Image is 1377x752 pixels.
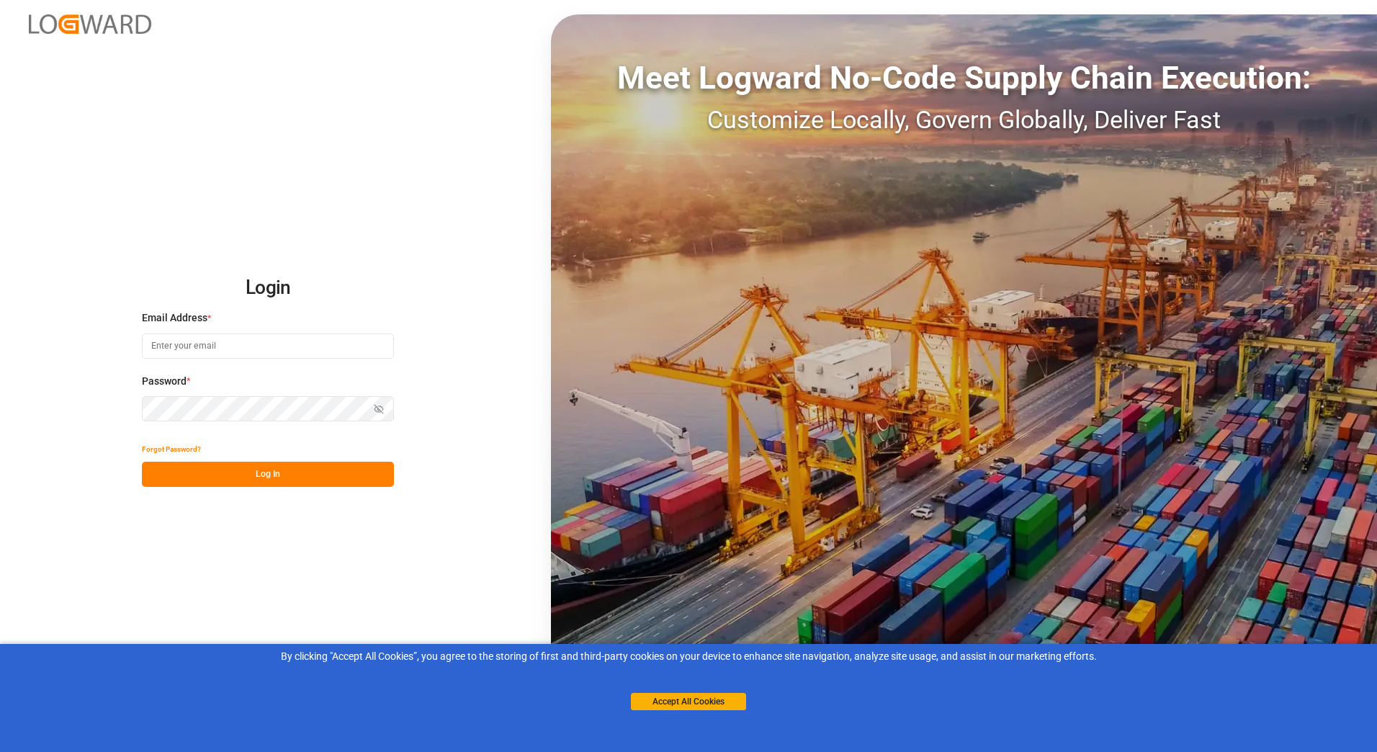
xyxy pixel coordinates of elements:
span: Email Address [142,310,207,326]
span: Password [142,374,187,389]
button: Forgot Password? [142,437,201,462]
button: Log In [142,462,394,487]
button: Accept All Cookies [631,693,746,710]
div: Customize Locally, Govern Globally, Deliver Fast [551,102,1377,138]
h2: Login [142,265,394,311]
div: Meet Logward No-Code Supply Chain Execution: [551,54,1377,102]
img: Logward_new_orange.png [29,14,151,34]
div: By clicking "Accept All Cookies”, you agree to the storing of first and third-party cookies on yo... [10,649,1367,664]
input: Enter your email [142,334,394,359]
